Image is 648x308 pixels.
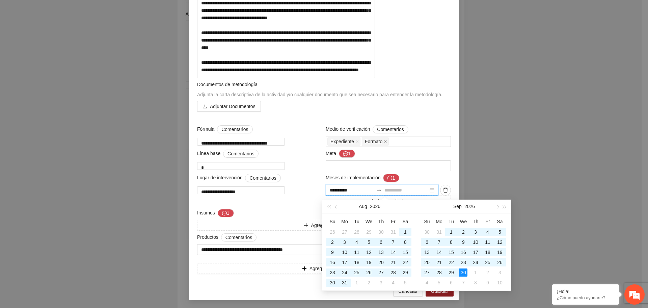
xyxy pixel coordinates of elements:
div: 1 [353,279,361,287]
span: Comentarios [225,234,252,241]
td: 2026-08-09 [326,247,339,257]
div: 4 [353,238,361,246]
td: 2026-09-23 [457,257,469,267]
td: 2026-08-27 [375,267,387,278]
td: 2026-09-11 [482,237,494,247]
td: 2026-09-15 [445,247,457,257]
div: 31 [389,228,397,236]
button: 2026 [464,200,475,213]
th: We [457,216,469,227]
div: 6 [377,238,385,246]
div: 16 [459,248,467,256]
span: Medio de verificación [326,125,408,133]
span: Meta [326,150,355,158]
th: Su [326,216,339,227]
div: 6 [447,279,455,287]
div: 22 [401,258,409,266]
div: 15 [401,248,409,256]
td: 2026-09-17 [469,247,482,257]
div: 1 [401,228,409,236]
div: 4 [484,228,492,236]
td: 2026-09-24 [469,257,482,267]
td: 2026-08-30 [421,227,433,237]
td: 2026-08-25 [351,267,363,278]
button: Insumos [218,209,234,217]
div: 21 [435,258,443,266]
td: 2026-10-08 [469,278,482,288]
span: message [387,176,392,181]
button: Medio de verificación [373,125,408,133]
span: Expediente [327,137,360,146]
span: Documentos de metodología [197,82,258,87]
span: Meses de implementación [326,174,399,182]
td: 2026-09-20 [421,257,433,267]
td: 2026-09-09 [457,237,469,247]
div: 30 [377,228,385,236]
div: 26 [496,258,504,266]
div: 5 [365,238,373,246]
span: message [343,151,348,157]
div: 12 [365,248,373,256]
div: 10 [471,238,480,246]
td: 2026-08-19 [363,257,375,267]
td: 2026-07-29 [363,227,375,237]
th: We [363,216,375,227]
div: 9 [328,248,336,256]
td: 2026-09-22 [445,257,457,267]
div: 13 [423,248,431,256]
span: Insumos [197,209,234,217]
span: Adjunta la carta descriptiva de la actividad y/o cualquier documento que sea necesario para enten... [197,92,442,97]
div: 18 [484,248,492,256]
td: 2026-10-10 [494,278,506,288]
th: Th [375,216,387,227]
th: Th [469,216,482,227]
td: 2026-08-29 [399,267,411,278]
div: 18 [353,258,361,266]
td: 2026-08-14 [387,247,399,257]
td: 2026-09-04 [482,227,494,237]
td: 2026-08-20 [375,257,387,267]
button: Meses de implementación [383,174,399,182]
div: 11 [353,248,361,256]
div: 2 [365,279,373,287]
button: Lugar de intervención [245,174,280,182]
td: 2026-09-06 [421,237,433,247]
button: Productos [221,233,256,241]
div: 29 [365,228,373,236]
div: Chatee con nosotros ahora [35,34,113,43]
td: 2026-09-01 [445,227,457,237]
span: Comentarios [221,126,248,133]
td: 2026-08-18 [351,257,363,267]
span: plus [302,266,307,272]
textarea: Escriba su mensaje y pulse “Intro” [3,184,129,208]
div: 2 [328,238,336,246]
div: 10 [496,279,504,287]
div: 16 [328,258,336,266]
div: 31 [435,228,443,236]
div: 9 [459,238,467,246]
div: 14 [389,248,397,256]
td: 2026-09-10 [469,237,482,247]
td: 2026-09-05 [494,227,506,237]
button: plusAgregar insumo [197,220,451,231]
td: 2026-09-13 [421,247,433,257]
div: 29 [401,268,409,277]
div: 27 [341,228,349,236]
div: 10 [341,248,349,256]
div: 30 [423,228,431,236]
div: 9 [484,279,492,287]
span: Comentarios [249,174,276,182]
div: 20 [423,258,431,266]
span: plus [304,223,308,228]
span: Formato [362,137,389,146]
td: 2026-09-03 [375,278,387,288]
td: 2026-07-26 [326,227,339,237]
td: 2026-09-29 [445,267,457,278]
div: 5 [401,279,409,287]
div: 24 [341,268,349,277]
td: 2026-10-04 [421,278,433,288]
span: Línea base [197,150,259,158]
span: Lugar de intervención [197,174,281,182]
td: 2026-08-08 [399,237,411,247]
td: 2026-09-04 [387,278,399,288]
